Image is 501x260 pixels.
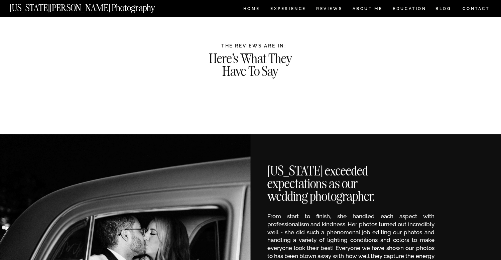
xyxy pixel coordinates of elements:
a: REVIEWS [316,7,341,12]
a: Experience [270,7,305,12]
h1: THE REVIEWS ARE IN: [57,43,451,48]
a: HOME [242,7,261,12]
a: EDUCATION [392,7,427,12]
a: ABOUT ME [352,7,383,12]
a: [US_STATE][PERSON_NAME] Photography [10,3,177,9]
h1: Here's What They Have To Say [207,52,294,76]
a: BLOG [435,7,452,12]
a: CONTACT [462,5,490,12]
h2: [US_STATE] exceeded expectations as our wedding photographer. [267,165,393,198]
